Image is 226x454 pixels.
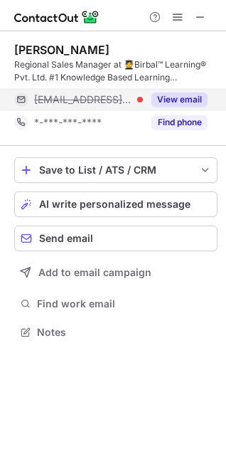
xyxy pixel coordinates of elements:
[14,43,109,57] div: [PERSON_NAME]
[37,297,212,310] span: Find work email
[38,267,151,278] span: Add to email campaign
[151,93,208,107] button: Reveal Button
[151,115,208,130] button: Reveal Button
[39,164,193,176] div: Save to List / ATS / CRM
[34,93,132,106] span: [EMAIL_ADDRESS][DOMAIN_NAME]
[14,9,99,26] img: ContactOut v5.3.10
[39,199,190,210] span: AI write personalized message
[14,226,217,251] button: Send email
[14,157,217,183] button: save-profile-one-click
[14,322,217,342] button: Notes
[14,191,217,217] button: AI write personalized message
[14,260,217,285] button: Add to email campaign
[39,233,93,244] span: Send email
[14,294,217,314] button: Find work email
[37,326,212,339] span: Notes
[14,58,217,84] div: Regional Sales Manager at 🧑‍🎓Birbal™ Learning® Pvt. Ltd. #1 Knowledge Based Learning Pedagogical ...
